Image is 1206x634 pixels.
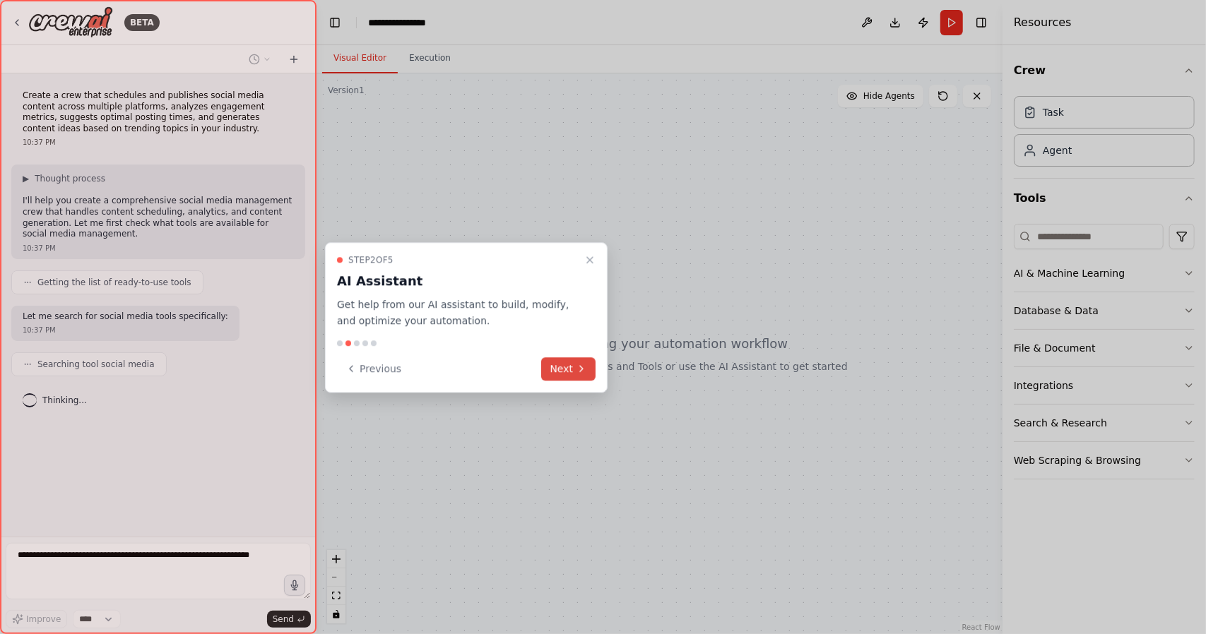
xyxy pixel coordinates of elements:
[325,13,345,32] button: Hide left sidebar
[337,297,579,329] p: Get help from our AI assistant to build, modify, and optimize your automation.
[581,251,598,268] button: Close walkthrough
[348,254,394,265] span: Step 2 of 5
[541,357,596,381] button: Next
[337,357,410,381] button: Previous
[337,271,579,291] h3: AI Assistant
